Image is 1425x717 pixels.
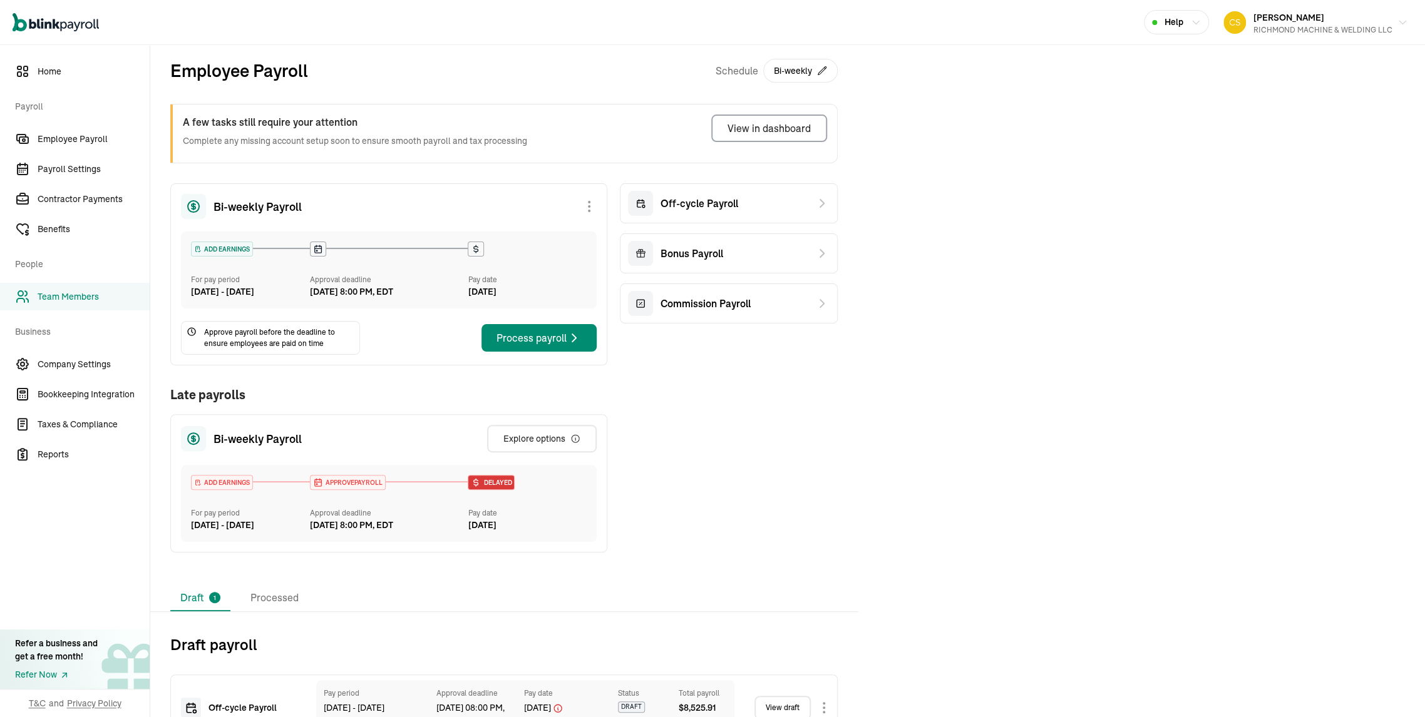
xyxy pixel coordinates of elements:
[15,668,98,681] a: Refer Now
[29,697,46,709] span: T&C
[38,223,150,236] span: Benefits
[183,135,527,148] p: Complete any missing account setup soon to ensure smooth payroll and tax processing
[38,448,150,461] span: Reports
[324,701,424,714] div: [DATE] - [DATE]
[38,418,150,431] span: Taxes & Compliance
[192,475,252,489] div: ADD EARNINGS
[468,274,587,285] div: Pay date
[468,285,587,298] div: [DATE]
[310,285,393,298] div: [DATE] 8:00 PM, EDT
[323,478,383,487] span: APPROVE PAYROLL
[310,507,463,519] div: Approval deadline
[15,88,142,123] span: Payroll
[204,327,354,349] span: Approve payroll before the deadline to ensure employees are paid on time
[1253,12,1324,23] span: [PERSON_NAME]
[524,701,605,714] div: [DATE]
[213,430,302,447] span: Bi-weekly Payroll
[15,637,98,663] div: Refer a business and get a free month!
[170,585,230,611] li: Draft
[487,425,597,452] button: Explore options
[763,59,838,83] button: Bi-weekly
[310,519,393,532] div: [DATE] 8:00 PM, EDT
[213,198,302,215] span: Bi-weekly Payroll
[170,58,308,84] h2: Employee Payroll
[618,688,666,699] div: Status
[728,121,811,136] div: View in dashboard
[661,296,751,311] span: Commission Payroll
[310,274,463,285] div: Approval deadline
[170,634,838,654] h2: Draft payroll
[38,358,150,371] span: Company Settings
[481,478,512,487] span: Delayed
[38,290,150,303] span: Team Members
[15,245,142,280] span: People
[503,432,580,445] div: Explore options
[191,274,310,285] div: For pay period
[170,385,245,404] h1: Late payrolls
[711,114,827,142] button: View in dashboard
[1165,16,1183,29] span: Help
[661,196,738,211] span: Off-cycle Payroll
[213,593,216,603] span: 1
[38,193,150,206] span: Contractor Payments
[481,324,597,352] button: Process payroll
[13,4,99,41] nav: Global
[191,507,310,519] div: For pay period
[679,701,716,714] span: $ 8,525.91
[183,114,527,130] h3: A few tasks still require your attention
[191,285,310,298] div: [DATE] - [DATE]
[436,688,512,699] div: Approval deadline
[468,507,587,519] div: Pay date
[38,388,150,401] span: Bookkeeping Integration
[208,701,296,714] div: Off-cycle Payroll
[468,519,587,532] div: [DATE]
[1218,7,1412,38] button: [PERSON_NAME]RICHMOND MACHINE & WELDING LLC
[679,688,727,699] div: Total payroll
[1144,10,1209,34] button: Help
[716,58,838,84] div: Schedule
[524,688,605,699] div: Pay date
[192,242,252,256] div: ADD EARNINGS
[67,697,121,709] span: Privacy Policy
[191,519,310,532] div: [DATE] - [DATE]
[324,688,424,699] div: Pay period
[15,313,142,348] span: Business
[1253,24,1392,36] div: RICHMOND MACHINE & WELDING LLC
[38,133,150,146] span: Employee Payroll
[1217,582,1425,717] iframe: Chat Widget
[240,585,309,611] li: Processed
[38,65,150,78] span: Home
[661,246,723,261] span: Bonus Payroll
[496,330,582,345] div: Process payroll
[38,163,150,176] span: Payroll Settings
[618,701,645,713] span: DRAFT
